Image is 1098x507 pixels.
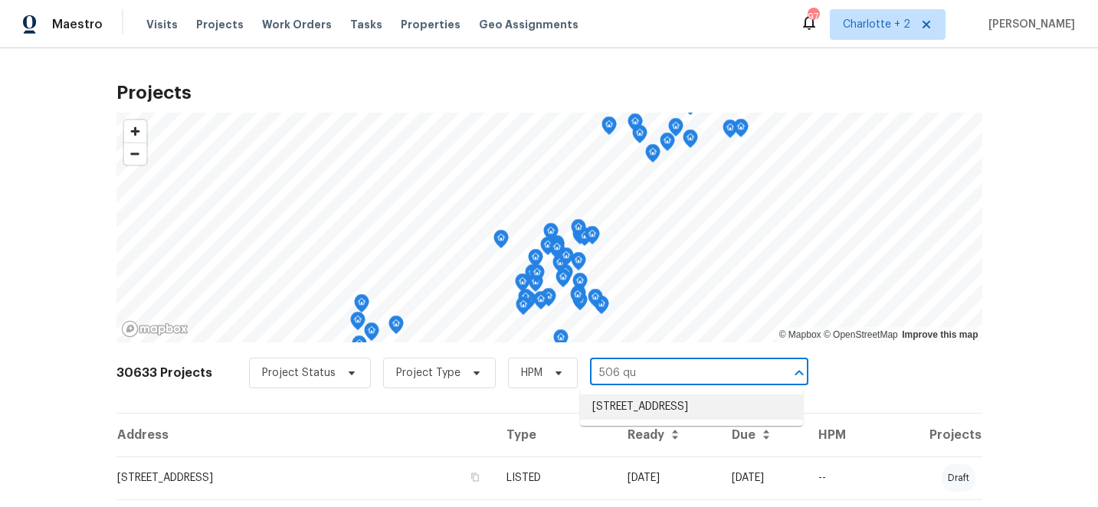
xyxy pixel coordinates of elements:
div: Map marker [350,312,365,335]
div: Map marker [552,254,568,278]
div: Map marker [549,237,565,260]
td: [DATE] [719,456,806,499]
div: Map marker [628,113,643,137]
td: [DATE] [615,456,719,499]
a: Mapbox homepage [121,320,188,338]
th: Projects [876,414,982,456]
div: Map marker [516,296,531,320]
div: Map marker [518,289,533,312]
div: Map marker [559,247,574,271]
div: Map marker [632,125,647,149]
div: Map marker [585,226,600,250]
span: Geo Assignments [479,17,578,32]
th: Due [719,414,806,456]
div: Map marker [558,264,573,288]
div: Map marker [540,237,556,260]
div: Map marker [556,269,571,293]
div: Map marker [541,288,556,312]
canvas: Map [116,113,982,342]
div: Map marker [543,223,559,247]
span: Properties [401,17,461,32]
div: Map marker [525,264,540,288]
a: OpenStreetMap [824,329,898,340]
div: Map marker [354,294,369,318]
div: Map marker [515,273,530,297]
button: Zoom out [124,142,146,165]
button: Copy Address [468,470,482,484]
span: Project Status [262,365,336,381]
div: Map marker [645,144,660,168]
div: Map marker [588,289,603,312]
button: Close [788,362,810,384]
td: -- [806,456,876,499]
span: Projects [196,17,244,32]
div: Map marker [668,118,683,142]
div: Map marker [570,286,585,310]
div: Map marker [549,235,565,259]
div: Map marker [352,335,367,359]
span: Tasks [350,19,382,30]
div: Map marker [733,119,749,142]
th: Type [494,414,615,456]
div: 97 [808,9,818,25]
div: Map marker [388,316,404,339]
div: Map marker [571,252,586,276]
td: LISTED [494,456,615,499]
a: Improve this map [902,329,978,340]
div: Map marker [723,119,738,143]
span: HPM [521,365,542,381]
span: Charlotte + 2 [843,17,910,32]
div: Map marker [528,249,543,273]
div: Map marker [601,116,617,140]
div: Map marker [594,296,609,319]
div: Map marker [364,322,379,346]
span: Visits [146,17,178,32]
div: Map marker [529,264,545,288]
h2: 30633 Projects [116,365,212,381]
a: Mapbox [779,329,821,340]
span: Project Type [396,365,461,381]
div: Map marker [572,273,588,296]
span: [PERSON_NAME] [982,17,1075,32]
span: Work Orders [262,17,332,32]
div: Map marker [493,230,509,253]
th: Ready [615,414,719,456]
div: Map marker [528,273,543,297]
span: Maestro [52,17,103,32]
td: [STREET_ADDRESS] [116,456,495,499]
div: Map marker [553,329,569,353]
div: Map marker [571,219,586,243]
li: [STREET_ADDRESS] [580,394,803,420]
th: Address [116,414,495,456]
div: Map marker [660,132,675,156]
div: Map marker [683,129,698,153]
input: Search projects [590,361,765,385]
button: Zoom in [124,120,146,142]
div: Map marker [533,291,549,315]
div: Map marker [549,239,565,263]
h2: Projects [116,85,982,100]
th: HPM [806,414,876,456]
div: draft [942,464,975,492]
